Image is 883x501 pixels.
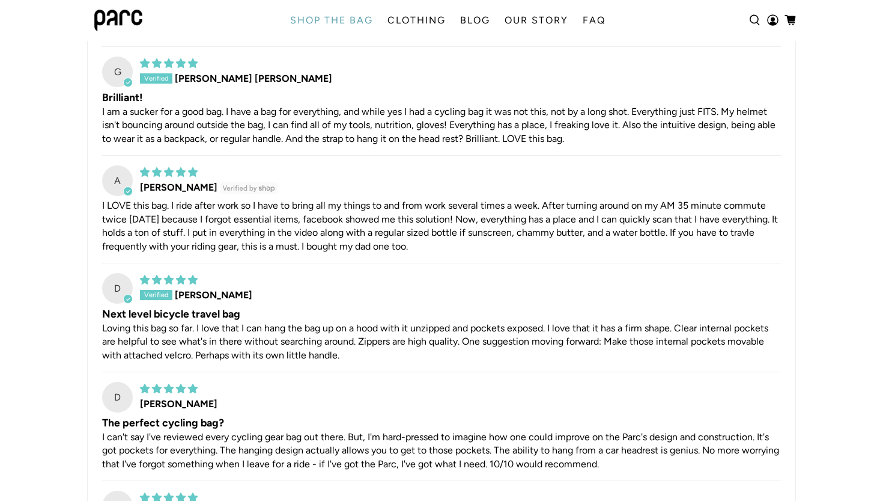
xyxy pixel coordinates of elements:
b: The perfect cycling bag? [102,416,781,431]
a: OUR STORY [497,4,575,37]
b: Brilliant! [102,90,781,105]
p: Loving this bag so far. I love that I can hang the bag up on a hood with it unzipped and pockets ... [102,322,781,362]
span: [PERSON_NAME] [PERSON_NAME] [175,73,332,84]
a: FAQ [575,4,613,37]
span: [PERSON_NAME] [140,398,217,410]
img: Verified by Shop [220,182,278,194]
span: 5 star review [140,383,198,395]
div: D [102,273,133,304]
span: 5 star review [140,167,198,178]
img: parc bag logo [94,10,142,31]
span: 5 star review [140,58,198,69]
p: I can't say I've reviewed every cycling gear bag out there. But, I'm hard-pressed to imagine how ... [102,431,781,471]
b: Next level bicycle travel bag [102,307,781,322]
div: D [102,382,133,413]
div: G [102,57,133,87]
p: I LOVE this bag. I ride after work so I have to bring all my things to and from work several time... [102,199,781,253]
span: [PERSON_NAME] [175,289,252,301]
a: SHOP THE BAG [283,4,380,37]
div: A [102,165,133,196]
span: 5 star review [140,274,198,286]
a: CLOTHING [380,4,453,37]
span: [PERSON_NAME] [140,182,217,193]
a: BLOG [453,4,497,37]
p: I am a sucker for a good bag. I have a bag for everything, and while yes I had a cycling bag it w... [102,105,781,146]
